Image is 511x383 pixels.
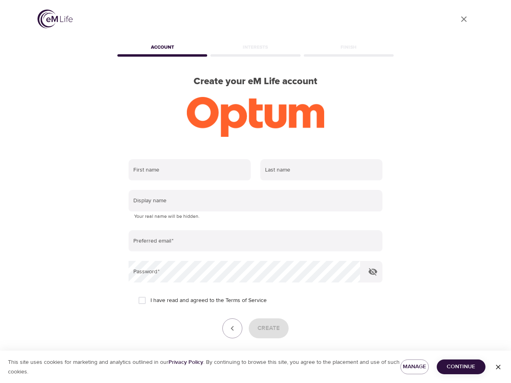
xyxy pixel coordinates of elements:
[38,10,73,28] img: logo
[168,359,203,366] a: Privacy Policy
[437,359,485,374] button: Continue
[443,362,479,372] span: Continue
[400,359,429,374] button: Manage
[407,362,422,372] span: Manage
[187,97,325,137] img: Optum-logo-ora-RGB.png
[226,296,267,305] a: Terms of Service
[454,10,473,29] a: close
[116,76,395,87] h2: Create your eM Life account
[134,213,377,221] p: Your real name will be hidden.
[151,296,267,305] span: I have read and agreed to the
